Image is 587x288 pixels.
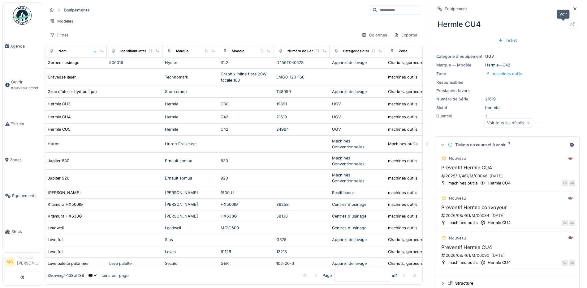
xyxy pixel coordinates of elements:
[332,201,383,207] div: Centres d'usinage
[3,64,42,106] a: Ouvrir nouveau ticket
[165,190,216,196] div: [PERSON_NAME]
[48,225,64,231] div: Leadwell
[359,31,390,40] div: Colonnes
[436,105,578,111] div: bon état
[448,260,478,265] div: machines outils
[165,175,216,181] div: Ernault somua
[388,126,417,132] div: machines outils
[276,213,327,219] div: 58138
[276,114,327,120] div: 21619
[436,53,483,59] div: Catégorie d'équipement
[441,252,575,259] div: 2026/08/461/M/00090
[388,190,417,196] div: machines outils
[221,126,271,132] div: C42
[388,114,417,120] div: machines outils
[449,155,466,161] div: Nouveau
[332,213,383,219] div: Centres d'usinage
[562,180,568,186] div: AG
[448,142,567,148] div: Tickets en cours et à venir
[491,213,505,218] div: [DATE]
[569,180,575,186] div: AG
[232,49,244,54] div: Modèle
[276,60,327,66] div: D456T04057S
[332,237,383,243] div: Appareil de levage
[435,16,580,32] div: Hermle CU4
[48,201,83,207] div: Kitamura HX500IG
[388,158,417,164] div: machines outils
[17,255,39,260] div: Technicien
[391,31,420,40] div: Exporter
[120,49,150,54] div: Identifiant interne
[448,220,478,226] div: machines outils
[221,213,271,219] div: HX630G
[436,79,483,85] div: Responsables
[58,49,67,54] div: Nom
[165,101,216,107] div: Hermle
[221,190,271,196] div: 1500 U
[3,28,42,64] a: Agenda
[496,36,519,44] div: Ticket
[276,74,327,80] div: LMG0-120-160
[165,225,216,231] div: Leadwell
[165,237,216,243] div: Stas
[332,260,383,266] div: Appareil de levage
[388,260,451,266] div: Chariots, gerbeurs et accessoires
[221,71,271,83] div: Graphix inline fibre 20W focale 160
[48,101,71,107] div: Hermle CU3
[17,255,39,269] li: [PERSON_NAME]
[332,101,383,107] div: UGV
[165,89,216,95] div: Shop crane
[322,273,332,278] div: Page
[165,126,216,132] div: Hermle
[48,114,71,120] div: Hermle CU4
[276,237,327,243] div: G575
[448,280,572,286] div: Structure
[436,96,578,102] div: 21619
[388,201,417,207] div: machines outils
[48,141,60,147] div: Huron
[388,213,417,219] div: machines outils
[388,175,417,181] div: machines outils
[11,79,39,91] span: Ouvrir nouveau ticket
[388,74,417,80] div: machines outils
[276,260,327,266] div: 102-20-6
[436,62,483,68] div: Marque — Modèle
[276,201,327,207] div: 86258
[562,260,568,266] div: AG
[436,105,483,111] div: Statut
[276,89,327,95] div: T48050
[221,158,271,164] div: 830
[47,17,76,26] div: Modèles
[3,106,42,142] a: Tickets
[48,260,89,266] div: Leve palette palonnier
[48,175,69,181] div: Jupiter 920
[388,225,417,231] div: machines outils
[569,260,575,266] div: AG
[441,172,575,180] div: 2025/11/461/M/00048
[221,101,271,107] div: C30
[332,172,383,184] div: Machines Conventionnelles
[109,260,160,266] div: Leve palette
[221,225,271,231] div: MCV1500
[488,220,511,226] div: Hermle CU4
[332,190,383,196] div: Rectifieuses
[488,260,511,265] div: Hermle CU4
[12,193,39,199] span: Équipements
[47,31,71,40] div: Filtres
[332,114,383,120] div: UGV
[221,114,271,120] div: C42
[87,273,128,278] div: items per page
[165,249,216,255] div: Levac
[5,257,15,267] li: MG
[5,255,39,270] a: MG Technicien[PERSON_NAME]
[388,60,451,66] div: Chariots, gerbeurs et accessoires
[436,53,578,59] div: UGV
[388,89,451,95] div: Chariots, gerbeurs et accessoires
[176,49,189,54] div: Marque
[332,126,383,132] div: UGV
[3,178,42,214] a: Équipements
[10,157,39,163] span: Zones
[332,138,383,150] div: Machines Conventionnelles
[48,74,76,80] div: Graveuse laser
[569,220,575,226] div: AG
